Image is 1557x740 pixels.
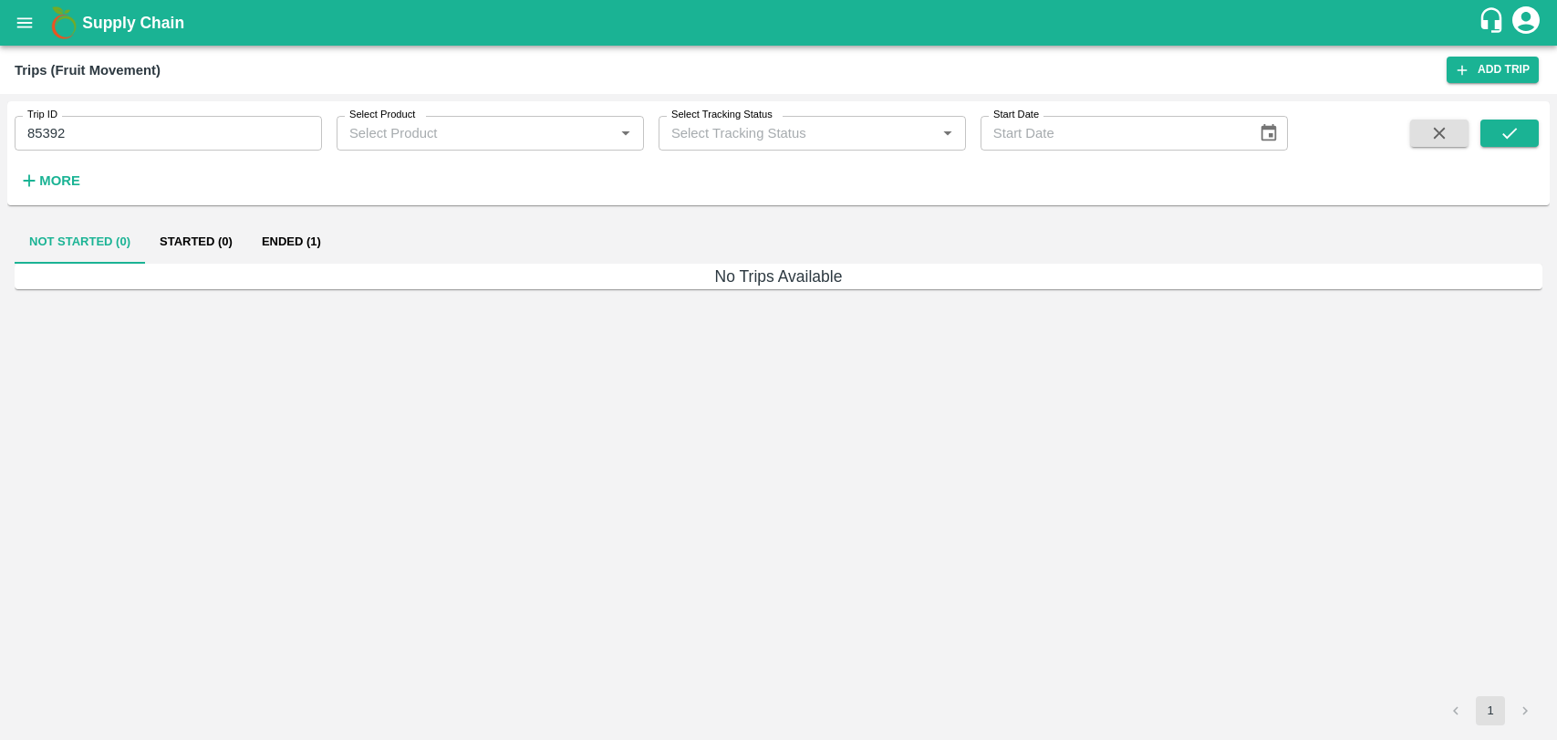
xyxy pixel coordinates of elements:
[15,58,161,82] div: Trips (Fruit Movement)
[1438,696,1542,725] nav: pagination navigation
[15,264,1542,289] h6: No Trips Available
[4,2,46,44] button: open drawer
[39,173,80,188] strong: More
[981,116,1244,151] input: Start Date
[1251,116,1286,151] button: Choose date
[82,10,1478,36] a: Supply Chain
[936,121,960,145] button: Open
[342,121,608,145] input: Select Product
[349,108,415,122] label: Select Product
[46,5,82,41] img: logo
[671,108,773,122] label: Select Tracking Status
[1476,696,1505,725] button: page 1
[614,121,638,145] button: Open
[15,165,85,196] button: More
[993,108,1039,122] label: Start Date
[1447,57,1539,83] a: Add Trip
[1510,4,1542,42] div: account of current user
[82,14,184,32] b: Supply Chain
[27,108,57,122] label: Trip ID
[664,121,907,145] input: Select Tracking Status
[15,220,145,264] button: Not Started (0)
[145,220,247,264] button: Started (0)
[1478,6,1510,39] div: customer-support
[15,116,322,151] input: Enter Trip ID
[247,220,336,264] button: Ended (1)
